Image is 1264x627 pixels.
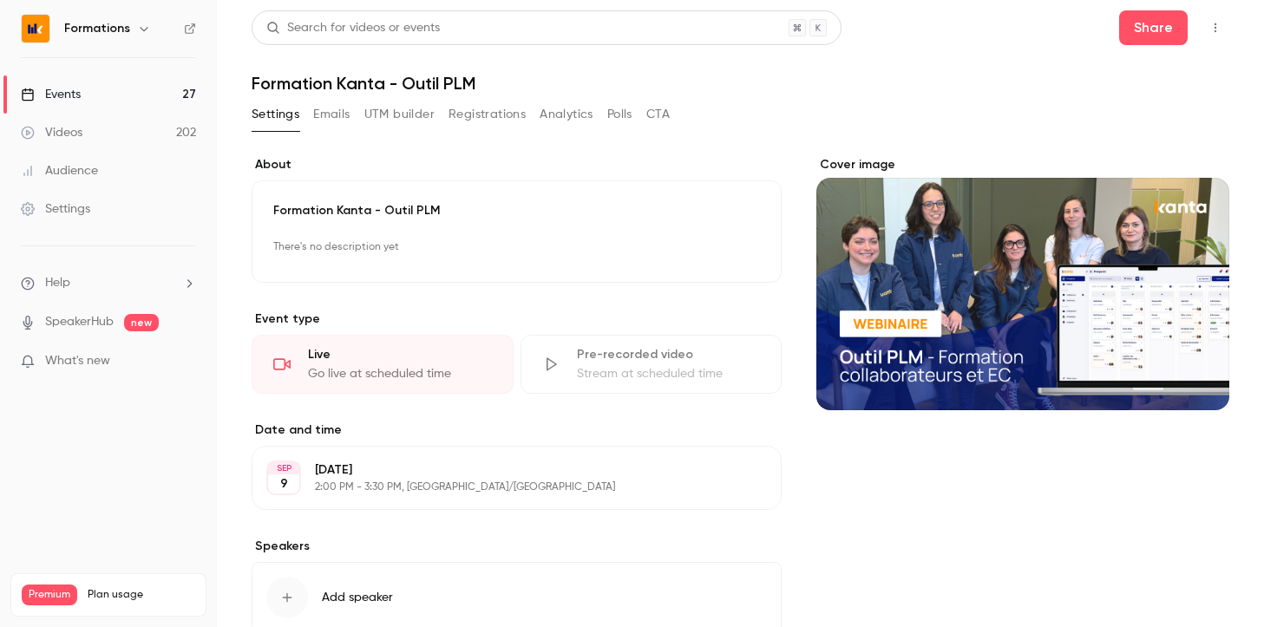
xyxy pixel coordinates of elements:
[308,346,492,363] div: Live
[88,588,195,602] span: Plan usage
[21,162,98,180] div: Audience
[577,365,761,382] div: Stream at scheduled time
[1119,10,1188,45] button: Share
[124,314,159,331] span: new
[252,310,782,328] p: Event type
[45,313,114,331] a: SpeakerHub
[252,335,514,394] div: LiveGo live at scheduled time
[315,480,690,494] p: 2:00 PM - 3:30 PM, [GEOGRAPHIC_DATA]/[GEOGRAPHIC_DATA]
[364,101,435,128] button: UTM builder
[607,101,632,128] button: Polls
[21,274,196,292] li: help-dropdown-opener
[266,19,440,37] div: Search for videos or events
[22,585,77,605] span: Premium
[449,101,526,128] button: Registrations
[252,101,299,128] button: Settings
[315,461,690,479] p: [DATE]
[45,352,110,370] span: What's new
[175,354,196,369] iframe: Noticeable Trigger
[22,15,49,42] img: Formations
[252,73,1229,94] h1: Formation Kanta - Outil PLM
[273,233,760,261] p: There's no description yet
[577,346,761,363] div: Pre-recorded video
[816,156,1229,410] section: Cover image
[268,462,299,474] div: SEP
[313,101,350,128] button: Emails
[540,101,593,128] button: Analytics
[273,202,760,219] p: Formation Kanta - Outil PLM
[280,475,288,493] p: 9
[816,156,1229,173] label: Cover image
[21,200,90,218] div: Settings
[64,20,130,37] h6: Formations
[521,335,783,394] div: Pre-recorded videoStream at scheduled time
[308,365,492,382] div: Go live at scheduled time
[21,86,81,103] div: Events
[21,124,82,141] div: Videos
[646,101,670,128] button: CTA
[45,274,70,292] span: Help
[252,156,782,173] label: About
[252,538,782,555] label: Speakers
[252,421,782,439] label: Date and time
[322,589,393,606] span: Add speaker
